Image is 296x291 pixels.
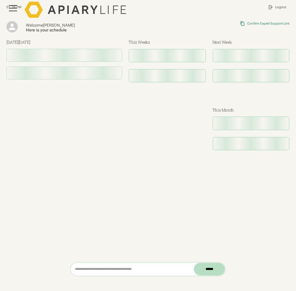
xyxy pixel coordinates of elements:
[212,107,290,113] h3: This Month
[18,40,30,45] span: [DATE]
[26,28,157,33] div: Here is your schedule
[129,39,206,45] h3: This Weeks
[6,39,122,45] h3: [DATE]
[43,23,75,28] span: [PERSON_NAME]
[265,2,290,13] a: Logout
[212,39,290,45] h3: Next Week
[275,5,286,9] div: Logout
[247,21,290,26] div: Confirm Expert Support Link
[26,23,157,28] div: Welcome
